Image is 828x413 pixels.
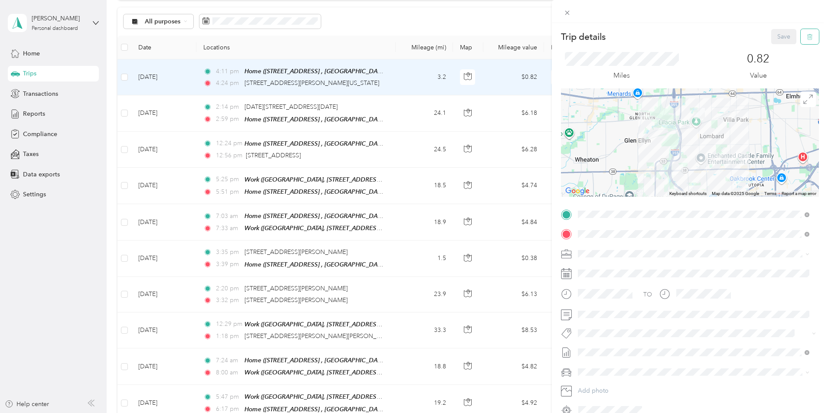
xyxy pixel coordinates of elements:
[779,364,828,413] iframe: Everlance-gr Chat Button Frame
[712,191,759,196] span: Map data ©2025 Google
[563,185,592,197] a: Open this area in Google Maps (opens a new window)
[750,70,767,81] p: Value
[561,31,606,43] p: Trip details
[669,191,707,197] button: Keyboard shortcuts
[575,385,819,397] button: Add photo
[643,290,652,299] div: TO
[782,191,816,196] a: Report a map error
[613,70,630,81] p: Miles
[563,185,592,197] img: Google
[747,52,769,66] p: 0.82
[764,191,776,196] a: Terms (opens in new tab)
